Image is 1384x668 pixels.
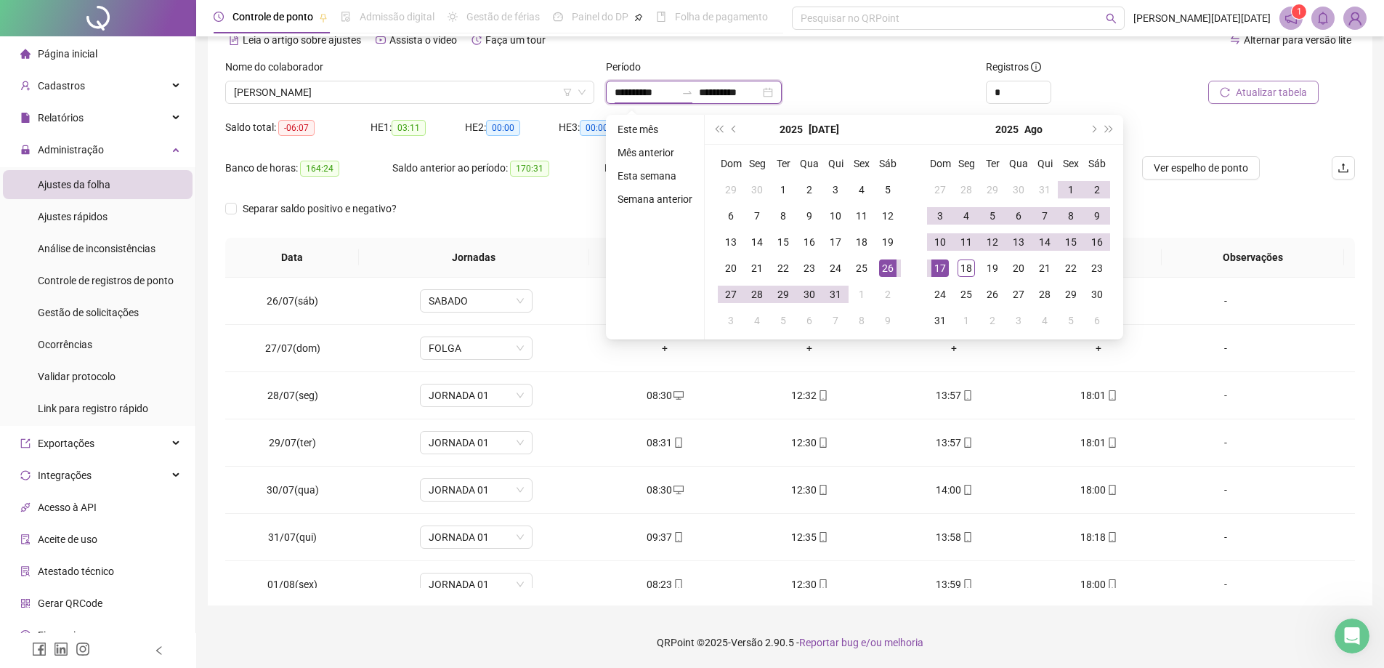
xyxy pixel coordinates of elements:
[931,233,949,251] div: 10
[1244,34,1351,46] span: Alternar para versão lite
[612,121,698,138] li: Este mês
[38,403,148,414] span: Link para registro rápido
[927,229,953,255] td: 2025-08-10
[879,207,897,225] div: 12
[1058,281,1084,307] td: 2025-08-29
[1032,229,1058,255] td: 2025-08-14
[1010,286,1027,303] div: 27
[822,177,849,203] td: 2025-07-03
[875,281,901,307] td: 2025-08-02
[879,181,897,198] div: 5
[796,150,822,177] th: Qua
[232,11,313,23] span: Controle de ponto
[389,34,457,46] span: Assista o vídeo
[229,35,239,45] span: file-text
[875,203,901,229] td: 2025-07-12
[1154,160,1248,176] span: Ver espelho de ponto
[953,307,979,334] td: 2025-09-01
[931,312,949,329] div: 31
[612,190,698,208] li: Semana anterior
[1032,150,1058,177] th: Qui
[1084,203,1110,229] td: 2025-08-09
[604,160,745,177] div: Lançamentos:
[578,88,586,97] span: down
[278,120,315,136] span: -06:07
[953,177,979,203] td: 2025-07-28
[38,566,114,577] span: Atestado técnico
[744,177,770,203] td: 2025-06-30
[429,337,524,359] span: FOLGA
[604,293,726,309] div: 08:01
[744,229,770,255] td: 2025-07-14
[748,259,766,277] div: 21
[1297,7,1302,17] span: 1
[722,286,740,303] div: 27
[853,233,870,251] div: 18
[722,181,740,198] div: 29
[979,307,1005,334] td: 2025-09-02
[38,112,84,124] span: Relatórios
[1292,4,1306,19] sup: 1
[748,312,766,329] div: 4
[214,12,224,22] span: clock-circle
[465,119,559,136] div: HE 2:
[1032,203,1058,229] td: 2025-08-07
[466,11,540,23] span: Gestão de férias
[38,179,110,190] span: Ajustes da folha
[20,81,31,91] span: user-add
[20,113,31,123] span: file
[953,150,979,177] th: Seg
[801,312,818,329] div: 6
[979,255,1005,281] td: 2025-08-19
[429,385,524,406] span: JORNADA 01
[359,238,589,278] th: Jornadas
[744,150,770,177] th: Seg
[770,203,796,229] td: 2025-07-08
[20,438,31,448] span: export
[822,203,849,229] td: 2025-07-10
[38,307,139,318] span: Gestão de solicitações
[875,150,901,177] th: Sáb
[1032,281,1058,307] td: 2025-08-28
[827,259,844,277] div: 24
[770,281,796,307] td: 2025-07-29
[1058,203,1084,229] td: 2025-08-08
[1005,177,1032,203] td: 2025-07-30
[722,312,740,329] div: 3
[953,281,979,307] td: 2025-08-25
[849,150,875,177] th: Sex
[319,13,328,22] span: pushpin
[1036,286,1053,303] div: 28
[300,161,339,177] span: 164:24
[1058,255,1084,281] td: 2025-08-22
[770,255,796,281] td: 2025-07-22
[774,207,792,225] div: 8
[225,119,371,136] div: Saldo total:
[485,34,546,46] span: Faça um tour
[1084,177,1110,203] td: 2025-08-02
[371,119,465,136] div: HE 1:
[38,80,85,92] span: Cadastros
[1010,207,1027,225] div: 6
[360,11,434,23] span: Admissão digital
[796,307,822,334] td: 2025-08-06
[38,438,94,449] span: Exportações
[1010,312,1027,329] div: 3
[1162,238,1344,278] th: Observações
[931,207,949,225] div: 3
[429,526,524,548] span: JORNADA 01
[1088,312,1106,329] div: 6
[510,161,549,177] span: 170:31
[744,255,770,281] td: 2025-07-21
[1335,619,1369,653] iframe: Intercom live chat
[979,203,1005,229] td: 2025-08-05
[243,34,361,46] span: Leia o artigo sobre ajustes
[1032,177,1058,203] td: 2025-07-31
[634,13,643,22] span: pushpin
[563,88,572,97] span: filter
[1062,259,1080,277] div: 22
[984,286,1001,303] div: 26
[849,177,875,203] td: 2025-07-04
[984,312,1001,329] div: 2
[744,307,770,334] td: 2025-08-04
